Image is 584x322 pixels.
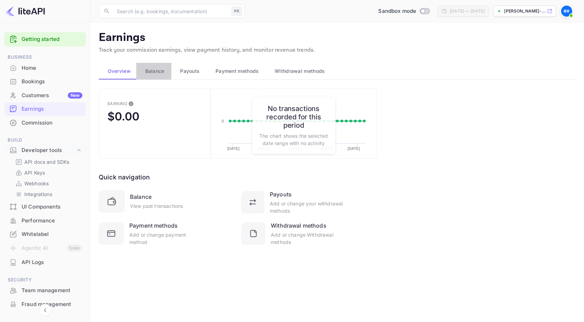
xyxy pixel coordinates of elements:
div: Bookings [22,78,82,86]
div: Developer tools [22,146,75,154]
div: API Logs [22,259,82,266]
a: Commission [4,116,86,129]
a: Whitelabel [4,228,86,240]
text: 0 [221,119,224,123]
div: Commission [22,119,82,127]
span: Business [4,53,86,61]
a: Performance [4,214,86,227]
div: Quick navigation [99,172,150,182]
div: Fraud management [4,298,86,311]
div: UI Components [4,200,86,214]
p: Webhooks [24,180,49,187]
div: Withdrawal methods [271,221,326,230]
div: Commission [4,116,86,130]
div: Earnings [4,102,86,116]
p: [PERSON_NAME]-... [504,8,546,14]
div: New [68,92,82,99]
span: Build [4,136,86,144]
p: API Keys [24,169,45,176]
div: ⌘K [232,7,242,16]
a: Earnings [4,102,86,115]
div: Add or change payment method [129,231,201,246]
div: Developer tools [4,144,86,156]
input: Search (e.g. bookings, documentation) [113,4,229,18]
a: Getting started [22,35,82,43]
img: Gorka Aguirre Velasco [561,6,572,17]
span: Security [4,276,86,284]
h6: No transactions recorded for this period [259,104,328,129]
a: Integrations [15,190,80,198]
a: API docs and SDKs [15,158,80,166]
div: Payment methods [129,221,178,230]
div: UI Components [22,203,82,211]
img: LiteAPI logo [6,6,45,17]
p: Integrations [24,190,52,198]
div: Team management [4,284,86,297]
div: Whitelabel [22,230,82,238]
p: API docs and SDKs [24,158,70,166]
a: Bookings [4,75,86,88]
div: Switch to Production mode [375,7,432,15]
a: API Keys [15,169,80,176]
a: UI Components [4,200,86,213]
a: Webhooks [15,180,80,187]
div: Add or change your withdrawal methods [270,200,343,214]
a: API Logs [4,256,86,269]
p: Track your commission earnings, view payment history, and monitor revenue trends. [99,46,576,54]
a: Home [4,61,86,74]
span: Overview [108,67,131,75]
div: Customers [22,92,82,100]
div: Performance [22,217,82,225]
button: This is the amount of confirmed commission that will be paid to you on the next scheduled deposit [125,98,137,109]
a: Fraud management [4,298,86,311]
span: Withdrawal methods [275,67,325,75]
div: Payouts [270,190,292,198]
a: Team management [4,284,86,297]
div: scrollable auto tabs example [99,63,576,79]
a: CustomersNew [4,89,86,102]
button: EarningThis is the amount of confirmed commission that will be paid to you on the next scheduled ... [99,88,211,159]
div: Earning [107,101,127,106]
span: Payouts [180,67,200,75]
div: API Keys [13,168,83,178]
p: Earnings [99,31,576,45]
div: Home [4,61,86,75]
div: Integrations [13,189,83,199]
div: Home [22,64,82,72]
div: Team management [22,287,82,295]
button: Collapse navigation [39,304,51,316]
text: [DATE] [227,146,239,151]
div: Balance [130,193,152,201]
div: API Logs [4,256,86,269]
div: Getting started [4,32,86,46]
div: $0.00 [107,110,139,123]
div: Performance [4,214,86,228]
span: Sandbox mode [378,7,416,15]
div: Earnings [22,105,82,113]
div: [DATE] — [DATE] [450,8,485,14]
div: Bookings [4,75,86,88]
div: Add or change Withdrawal methods [271,231,343,246]
div: Webhooks [13,178,83,188]
div: Fraud management [22,300,82,308]
text: [DATE] [348,146,360,151]
p: The chart shows the selected date range with no activity [259,132,328,147]
span: Balance [145,67,164,75]
span: Payment methods [216,67,259,75]
div: API docs and SDKs [13,157,83,167]
div: View past transactions [130,202,183,210]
